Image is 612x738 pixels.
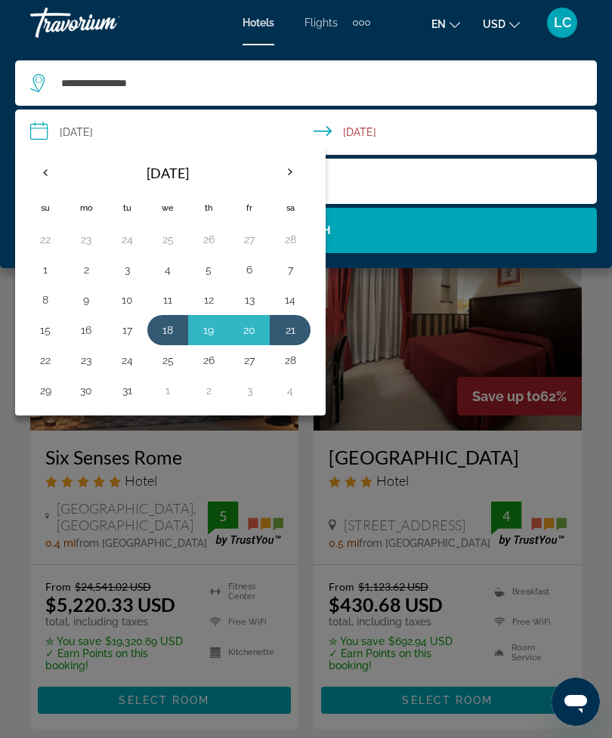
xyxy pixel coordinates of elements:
[115,259,139,280] button: Day 3
[74,320,98,341] button: Day 16
[74,380,98,401] button: Day 30
[270,155,311,190] button: Next month
[25,155,66,190] button: Previous month
[33,350,57,371] button: Day 22
[243,17,274,29] a: Hotels
[431,18,446,30] span: en
[25,155,311,406] table: Left calendar grid
[554,15,571,30] span: LC
[542,7,582,39] button: User Menu
[156,289,180,310] button: Day 11
[353,11,370,35] button: Extra navigation items
[304,17,338,29] a: Flights
[74,289,98,310] button: Day 9
[237,229,261,250] button: Day 27
[278,320,302,341] button: Day 21
[237,380,261,401] button: Day 3
[237,259,261,280] button: Day 6
[33,380,57,401] button: Day 29
[483,18,505,30] span: USD
[115,320,139,341] button: Day 17
[196,350,221,371] button: Day 26
[196,259,221,280] button: Day 5
[74,259,98,280] button: Day 2
[33,259,57,280] button: Day 1
[431,13,460,35] button: Change language
[74,229,98,250] button: Day 23
[33,289,57,310] button: Day 8
[60,72,574,94] input: Search hotel destination
[237,289,261,310] button: Day 13
[156,229,180,250] button: Day 25
[196,380,221,401] button: Day 2
[15,110,597,155] button: Select check in and out date
[237,320,261,341] button: Day 20
[156,350,180,371] button: Day 25
[278,229,302,250] button: Day 28
[33,229,57,250] button: Day 22
[278,289,302,310] button: Day 14
[74,350,98,371] button: Day 23
[483,13,520,35] button: Change currency
[196,320,221,341] button: Day 19
[278,259,302,280] button: Day 7
[30,3,181,42] a: Travorium
[156,259,180,280] button: Day 4
[156,320,180,341] button: Day 18
[156,380,180,401] button: Day 1
[196,289,221,310] button: Day 12
[115,289,139,310] button: Day 10
[66,155,270,191] th: [DATE]
[552,678,600,726] iframe: Button to launch messaging window
[33,320,57,341] button: Day 15
[278,380,302,401] button: Day 4
[115,350,139,371] button: Day 24
[196,229,221,250] button: Day 26
[115,380,139,401] button: Day 31
[278,350,302,371] button: Day 28
[115,229,139,250] button: Day 24
[237,350,261,371] button: Day 27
